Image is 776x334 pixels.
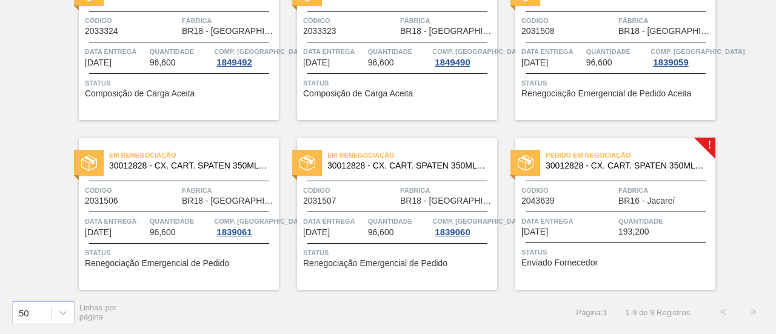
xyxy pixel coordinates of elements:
span: Quantidade [368,45,430,58]
div: 1849492 [214,58,254,67]
span: Data Entrega [303,215,365,227]
span: 2031508 [521,27,555,36]
img: status [518,155,533,171]
span: BR18 - Pernambuco [400,196,494,205]
span: 12/11/2025 [303,228,330,237]
span: Composição de Carga Aceita [85,89,195,98]
span: Data Entrega [85,45,147,58]
span: Status [521,246,712,258]
span: 26/11/2025 [521,227,548,236]
span: Data Entrega [85,215,147,227]
span: Quantidade [150,45,212,58]
span: 30012828 - CX. CART. SPATEN 350ML C12 429 [546,161,706,170]
span: Em Renegociação [327,149,497,161]
span: Comp. Carga [214,45,308,58]
div: 1839061 [214,227,254,237]
span: Código [303,184,397,196]
span: Status [521,77,712,89]
span: Em Renegociação [109,149,279,161]
span: Quantidade [368,215,430,227]
button: > [738,297,769,327]
span: BR18 - Pernambuco [400,27,494,36]
span: 2043639 [521,196,555,205]
span: 2033324 [85,27,118,36]
span: Comp. Carga [432,215,526,227]
span: Comp. Carga [432,45,526,58]
span: 2031507 [303,196,336,205]
span: 30012828 - CX. CART. SPATEN 350ML C12 429 [327,161,487,170]
span: Código [521,15,615,27]
span: Composição de Carga Aceita [303,89,413,98]
span: 96,600 [150,58,176,67]
span: 31/10/2025 [85,58,112,67]
span: 96,600 [368,58,394,67]
span: Código [85,15,179,27]
a: Comp. [GEOGRAPHIC_DATA]1839059 [651,45,712,67]
span: Status [85,77,276,89]
span: Fábrica [400,184,494,196]
span: BR16 - Jacareí [618,196,675,205]
a: Comp. [GEOGRAPHIC_DATA]1849490 [432,45,494,67]
span: Fábrica [618,15,712,27]
span: 96,600 [150,228,176,237]
span: BR18 - Pernambuco [182,27,276,36]
img: status [299,155,315,171]
div: 1839059 [651,58,691,67]
span: Comp. Carga [651,45,744,58]
span: Código [303,15,397,27]
button: < [708,297,738,327]
a: Comp. [GEOGRAPHIC_DATA]1839061 [214,215,276,237]
span: 05/11/2025 [521,58,548,67]
span: Data Entrega [521,215,615,227]
span: Página : 1 [576,308,607,317]
span: Fábrica [182,184,276,196]
span: 01/11/2025 [303,58,330,67]
span: Linhas por página [79,303,117,321]
div: 50 [19,307,29,318]
span: Renegociação Emergencial de Pedido Aceita [521,89,691,98]
a: !statusPedido em Negociação30012828 - CX. CART. SPATEN 350ML C12 429Código2043639FábricaBR16 - Ja... [497,138,715,290]
span: Status [85,247,276,259]
img: status [81,155,97,171]
span: 193,200 [618,227,649,236]
span: Status [303,247,494,259]
span: Data Entrega [521,45,583,58]
span: Quantidade [586,45,648,58]
span: Código [85,184,179,196]
span: 2033323 [303,27,336,36]
a: Comp. [GEOGRAPHIC_DATA]1849492 [214,45,276,67]
a: statusEm Renegociação30012828 - CX. CART. SPATEN 350ML C12 429Código2031507FábricaBR18 - [GEOGRAP... [279,138,497,290]
span: BR18 - Pernambuco [618,27,712,36]
span: 30012828 - CX. CART. SPATEN 350ML C12 429 [109,161,269,170]
div: 1849490 [432,58,472,67]
span: Enviado Fornecedor [521,258,598,267]
span: Data Entrega [303,45,365,58]
span: Quantidade [618,215,712,227]
span: Fábrica [182,15,276,27]
span: 12/11/2025 [85,228,112,237]
span: 96,600 [586,58,612,67]
span: Fábrica [618,184,712,196]
span: Fábrica [400,15,494,27]
span: 2031506 [85,196,118,205]
span: Comp. Carga [214,215,308,227]
span: Renegociação Emergencial de Pedido [85,259,229,268]
span: BR18 - Pernambuco [182,196,276,205]
span: Renegociação Emergencial de Pedido [303,259,447,268]
span: 1 - 9 de 9 Registros [626,308,690,317]
a: statusEm Renegociação30012828 - CX. CART. SPATEN 350ML C12 429Código2031506FábricaBR18 - [GEOGRAP... [61,138,279,290]
a: Comp. [GEOGRAPHIC_DATA]1839060 [432,215,494,237]
span: Quantidade [150,215,212,227]
span: Código [521,184,615,196]
span: Status [303,77,494,89]
span: Pedido em Negociação [546,149,715,161]
span: 96,600 [368,228,394,237]
div: 1839060 [432,227,472,237]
